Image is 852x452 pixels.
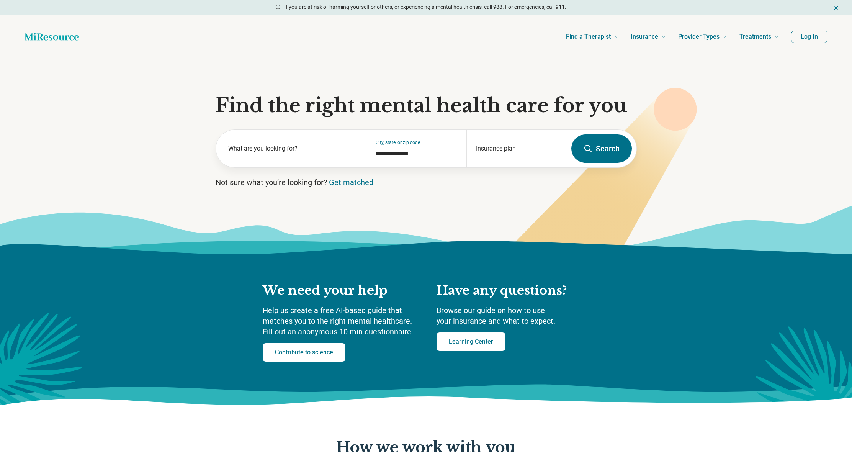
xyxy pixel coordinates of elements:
p: Browse our guide on how to use your insurance and what to expect. [437,305,590,326]
span: Provider Types [678,31,720,42]
button: Search [571,134,632,163]
a: Treatments [739,21,779,52]
p: Not sure what you’re looking for? [216,177,637,188]
span: Insurance [631,31,658,42]
a: Contribute to science [263,343,345,362]
p: Help us create a free AI-based guide that matches you to the right mental healthcare. Fill out an... [263,305,421,337]
a: Insurance [631,21,666,52]
h1: Find the right mental health care for you [216,94,637,117]
span: Treatments [739,31,771,42]
a: Get matched [329,178,373,187]
a: Home page [25,29,79,44]
label: What are you looking for? [228,144,357,153]
a: Learning Center [437,332,505,351]
span: Find a Therapist [566,31,611,42]
a: Provider Types [678,21,727,52]
button: Dismiss [832,3,840,12]
p: If you are at risk of harming yourself or others, or experiencing a mental health crisis, call 98... [284,3,566,11]
a: Find a Therapist [566,21,618,52]
button: Log In [791,31,827,43]
h2: We need your help [263,283,421,299]
h2: Have any questions? [437,283,590,299]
